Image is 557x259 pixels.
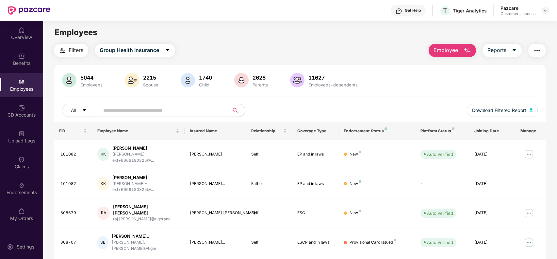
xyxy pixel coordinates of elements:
[59,47,67,55] img: svg+xml;base64,PHN2ZyB4bWxucz0iaHR0cDovL3d3dy53My5vcmcvMjAwMC9zdmciIHdpZHRoPSIyNCIgaGVpZ2h0PSIyNC...
[71,107,76,114] span: All
[8,6,50,15] img: New Pazcare Logo
[251,128,282,134] span: Relationship
[125,73,139,87] img: svg+xml;base64,PHN2ZyB4bWxucz0iaHR0cDovL3d3dy53My5vcmcvMjAwMC9zdmciIHhtbG5zOnhsaW5rPSJodHRwOi8vd3...
[251,82,269,87] div: Parents
[443,7,447,14] span: T
[524,208,534,218] img: manageButton
[229,104,245,117] button: search
[18,234,25,240] img: svg+xml;base64,PHN2ZyBpZD0iVXBkYXRlZCIgeG1sbnM9Imh0dHA6Ly93d3cudzMub3JnLzIwMDAvc3ZnIiB3aWR0aD0iMj...
[297,239,333,246] div: ESCP and in laws
[297,210,333,216] div: ESC
[190,151,241,157] div: [PERSON_NAME]
[474,210,510,216] div: [DATE]
[234,73,249,87] img: svg+xml;base64,PHN2ZyB4bWxucz0iaHR0cDovL3d3dy53My5vcmcvMjAwMC9zdmciIHhtbG5zOnhsaW5rPSJodHRwOi8vd3...
[472,107,526,114] span: Download Filtered Report
[350,181,361,187] div: New
[307,74,359,81] div: 11627
[396,8,402,14] img: svg+xml;base64,PHN2ZyBpZD0iSGVscC0zMngzMiIgeG1sbnM9Imh0dHA6Ly93d3cudzMub3JnLzIwMDAvc3ZnIiB3aWR0aD...
[415,169,469,199] td: -
[15,244,36,250] div: Settings
[359,180,361,183] img: svg+xml;base64,PHN2ZyB4bWxucz0iaHR0cDovL3d3dy53My5vcmcvMjAwMC9zdmciIHdpZHRoPSI4IiBoZWlnaHQ9IjgiIH...
[463,47,471,55] img: svg+xml;base64,PHN2ZyB4bWxucz0iaHR0cDovL3d3dy53My5vcmcvMjAwMC9zdmciIHhtbG5zOnhsaW5rPSJodHRwOi8vd3...
[198,74,213,81] div: 1740
[97,128,174,134] span: Employee Name
[467,104,538,117] button: Download Filtered Report
[54,44,88,57] button: Filters
[251,181,287,187] div: Father
[95,44,175,57] button: Group Health Insurancecaret-down
[350,151,361,157] div: New
[297,151,333,157] div: EP and in laws
[453,8,487,14] div: Tiger Analytics
[292,122,338,140] th: Coverage Type
[18,53,25,59] img: svg+xml;base64,PHN2ZyBpZD0iQmVuZWZpdHMiIHhtbG5zPSJodHRwOi8vd3d3LnczLm9yZy8yMDAwL3N2ZyIgd2lkdGg9Ij...
[181,73,195,87] img: svg+xml;base64,PHN2ZyB4bWxucz0iaHR0cDovL3d3dy53My5vcmcvMjAwMC9zdmciIHhtbG5zOnhsaW5rPSJodHRwOi8vd3...
[55,28,97,37] span: Employees
[500,11,535,16] div: Customer_success
[427,151,453,157] div: Auto Verified
[452,127,454,130] img: svg+xml;base64,PHN2ZyB4bWxucz0iaHR0cDovL3d3dy53My5vcmcvMjAwMC9zdmciIHdpZHRoPSI4IiBoZWlnaHQ9IjgiIH...
[97,207,109,220] div: RA
[113,216,179,222] div: raj.[PERSON_NAME]@tigerana...
[307,82,359,87] div: Employees+dependents
[385,127,387,130] img: svg+xml;base64,PHN2ZyB4bWxucz0iaHR0cDovL3d3dy53My5vcmcvMjAwMC9zdmciIHdpZHRoPSI4IiBoZWlnaHQ9IjgiIH...
[434,46,458,54] span: Employee
[112,239,179,252] div: [PERSON_NAME].[PERSON_NAME]@tiger...
[251,239,287,246] div: Self
[515,122,546,140] th: Manage
[359,210,361,212] img: svg+xml;base64,PHN2ZyB4bWxucz0iaHR0cDovL3d3dy53My5vcmcvMjAwMC9zdmciIHdpZHRoPSI4IiBoZWlnaHQ9IjgiIH...
[487,46,506,54] span: Reports
[18,182,25,189] img: svg+xml;base64,PHN2ZyBpZD0iRW5kb3JzZW1lbnRzIiB4bWxucz0iaHR0cDovL3d3dy53My5vcmcvMjAwMC9zdmciIHdpZH...
[142,74,160,81] div: 2215
[7,244,13,250] img: svg+xml;base64,PHN2ZyBpZD0iU2V0dGluZy0yMHgyMCIgeG1sbnM9Imh0dHA6Ly93d3cudzMub3JnLzIwMDAvc3ZnIiB3aW...
[420,128,464,134] div: Platform Status
[112,181,179,193] div: [PERSON_NAME]-ext+6666180825@...
[60,210,87,216] div: 808679
[297,181,333,187] div: EP and in laws
[246,122,292,140] th: Relationship
[533,47,541,55] img: svg+xml;base64,PHN2ZyB4bWxucz0iaHR0cDovL3d3dy53My5vcmcvMjAwMC9zdmciIHdpZHRoPSIyNCIgaGVpZ2h0PSIyNC...
[18,130,25,137] img: svg+xml;base64,PHN2ZyBpZD0iVXBsb2FkX0xvZ3MiIGRhdGEtbmFtZT0iVXBsb2FkIExvZ3MiIHhtbG5zPSJodHRwOi8vd3...
[97,236,108,249] div: SB
[18,104,25,111] img: svg+xml;base64,PHN2ZyBpZD0iQ0RfQWNjb3VudHMiIGRhdGEtbmFtZT0iQ0QgQWNjb3VudHMiIHhtbG5zPSJodHRwOi8vd3...
[59,128,82,134] span: EID
[62,104,102,117] button: Allcaret-down
[350,210,361,216] div: New
[18,208,25,214] img: svg+xml;base64,PHN2ZyBpZD0iTXlfT3JkZXJzIiBkYXRhLW5hbWU9Ik15IE9yZGVycyIgeG1sbnM9Imh0dHA6Ly93d3cudz...
[530,108,533,112] img: svg+xml;base64,PHN2ZyB4bWxucz0iaHR0cDovL3d3dy53My5vcmcvMjAwMC9zdmciIHhtbG5zOnhsaW5rPSJodHRwOi8vd3...
[112,175,179,181] div: [PERSON_NAME]
[82,108,87,113] span: caret-down
[60,151,87,157] div: 101082
[79,82,104,87] div: Employees
[483,44,522,57] button: Reportscaret-down
[251,210,287,216] div: Self
[229,108,242,113] span: search
[405,8,421,13] div: Get Help
[500,5,535,11] div: Pazcare
[92,122,184,140] th: Employee Name
[18,27,25,33] img: svg+xml;base64,PHN2ZyBpZD0iSG9tZSIgeG1sbnM9Imh0dHA6Ly93d3cudzMub3JnLzIwMDAvc3ZnIiB3aWR0aD0iMjAiIG...
[112,151,179,164] div: [PERSON_NAME]-ext+6666180825@...
[190,210,241,216] div: [PERSON_NAME] [PERSON_NAME]
[18,156,25,163] img: svg+xml;base64,PHN2ZyBpZD0iQ2xhaW0iIHhtbG5zPSJodHRwOi8vd3d3LnczLm9yZy8yMDAwL3N2ZyIgd2lkdGg9IjIwIi...
[350,239,396,246] div: Provisional Card Issued
[190,181,241,187] div: [PERSON_NAME]...
[290,73,304,87] img: svg+xml;base64,PHN2ZyB4bWxucz0iaHR0cDovL3d3dy53My5vcmcvMjAwMC9zdmciIHhtbG5zOnhsaW5rPSJodHRwOi8vd3...
[97,148,109,161] div: KK
[198,82,213,87] div: Child
[62,73,76,87] img: svg+xml;base64,PHN2ZyB4bWxucz0iaHR0cDovL3d3dy53My5vcmcvMjAwMC9zdmciIHhtbG5zOnhsaW5rPSJodHRwOi8vd3...
[474,151,510,157] div: [DATE]
[512,47,517,53] span: caret-down
[54,122,92,140] th: EID
[18,79,25,85] img: svg+xml;base64,PHN2ZyBpZD0iRW1wbG95ZWVzIiB4bWxucz0iaHR0cDovL3d3dy53My5vcmcvMjAwMC9zdmciIHdpZHRoPS...
[394,239,396,241] img: svg+xml;base64,PHN2ZyB4bWxucz0iaHR0cDovL3d3dy53My5vcmcvMjAwMC9zdmciIHdpZHRoPSI4IiBoZWlnaHQ9IjgiIH...
[429,44,476,57] button: Employee
[344,128,410,134] div: Endorsement Status
[185,122,246,140] th: Insured Name
[359,151,361,153] img: svg+xml;base64,PHN2ZyB4bWxucz0iaHR0cDovL3d3dy53My5vcmcvMjAwMC9zdmciIHdpZHRoPSI4IiBoZWlnaHQ9IjgiIH...
[100,46,159,54] span: Group Health Insurance
[469,122,515,140] th: Joining Date
[97,177,109,190] div: KK
[427,210,453,216] div: Auto Verified
[60,239,87,246] div: 808707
